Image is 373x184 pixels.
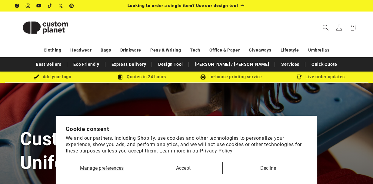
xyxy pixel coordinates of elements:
[296,74,302,80] img: Order updates
[192,59,272,70] a: [PERSON_NAME] / [PERSON_NAME]
[101,45,111,55] a: Bags
[66,125,308,132] h2: Cookie consent
[8,73,97,81] div: Add your logo
[44,45,62,55] a: Clothing
[70,45,92,55] a: Headwear
[187,73,276,81] div: In-house printing service
[13,12,78,43] a: Custom Planet
[278,59,302,70] a: Services
[209,45,240,55] a: Office & Paper
[308,59,340,70] a: Quick Quote
[128,3,238,8] span: Looking to order a single item? Use our design tool
[155,59,186,70] a: Design Tool
[281,45,299,55] a: Lifestyle
[20,127,353,174] h1: Custom Embroidery for Workwear, Uniforms & Sportswear
[108,59,149,70] a: Express Delivery
[276,73,365,81] div: Live order updates
[97,73,187,81] div: Quotes in 24 hours
[249,45,271,55] a: Giveaways
[80,165,124,171] span: Manage preferences
[150,45,181,55] a: Pens & Writing
[15,14,76,41] img: Custom Planet
[319,21,332,34] summary: Search
[66,135,308,154] p: We and our partners, including Shopify, use cookies and other technologies to personalize your ex...
[120,45,141,55] a: Drinkware
[229,162,308,174] button: Decline
[66,162,138,174] button: Manage preferences
[200,74,206,80] img: In-house printing
[118,74,123,80] img: Order Updates Icon
[33,59,64,70] a: Best Sellers
[70,59,102,70] a: Eco Friendly
[200,148,232,154] a: Privacy Policy
[308,45,329,55] a: Umbrellas
[190,45,200,55] a: Tech
[34,74,39,80] img: Brush Icon
[144,162,223,174] button: Accept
